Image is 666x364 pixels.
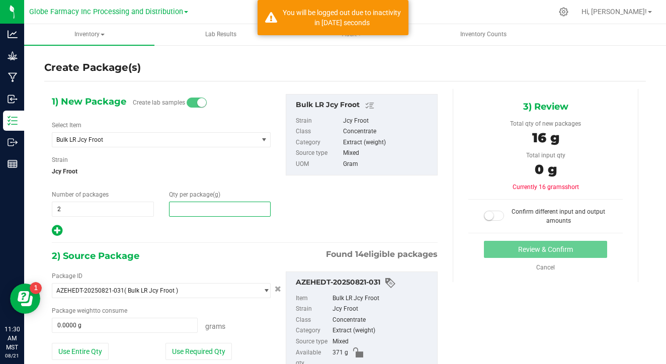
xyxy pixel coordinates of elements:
[557,7,570,17] div: Manage settings
[532,130,559,146] span: 16 g
[512,208,605,224] span: Confirm different input and output amounts
[8,159,18,169] inline-svg: Reports
[52,343,109,360] button: Use Entire Qty
[296,336,331,347] label: Source type
[165,343,232,360] button: Use Required Qty
[52,191,109,198] span: Number of packages
[133,95,185,110] label: Create lab samples
[283,8,401,28] div: You will be logged out due to inactivity in 1486 seconds
[52,307,127,314] span: Package to consume
[565,184,579,191] span: short
[29,8,183,16] span: Globe Farmacy Inc Processing and Distribution
[8,116,18,126] inline-svg: Inventory
[513,184,579,191] span: Currently 16 grams
[326,248,438,260] span: Found eligible packages
[535,161,557,177] span: 0 g
[52,202,153,216] input: 2
[332,325,432,336] div: Extract (weight)
[510,120,581,127] span: Total qty of new packages
[44,60,141,75] h4: Create Package(s)
[24,24,154,45] a: Inventory
[343,137,433,148] div: Extract (weight)
[56,136,245,143] span: Bulk LR Jcy Froot
[536,264,555,271] a: Cancel
[52,121,81,130] label: Select Item
[8,51,18,61] inline-svg: Grow
[56,287,124,294] span: AZEHEDT-20250821-031
[52,318,197,332] input: 0.0000 g
[8,72,18,82] inline-svg: Manufacturing
[169,191,220,198] span: Qty per package
[205,322,225,330] span: Grams
[343,148,433,159] div: Mixed
[52,272,82,280] span: Package ID
[8,29,18,39] inline-svg: Analytics
[258,284,270,298] span: select
[155,24,286,45] a: Lab Results
[296,304,331,315] label: Strain
[332,304,432,315] div: Jcy Froot
[213,191,220,198] span: (g)
[124,287,178,294] span: ( Bulk LR Jcy Froot )
[272,282,284,297] button: Cancel button
[30,282,42,294] iframe: Resource center unread badge
[526,152,565,159] span: Total input qty
[343,116,433,127] div: Jcy Froot
[343,126,433,137] div: Concentrate
[581,8,647,16] span: Hi, [PERSON_NAME]!
[296,126,341,137] label: Class
[296,148,341,159] label: Source type
[10,284,40,314] iframe: Resource center
[332,293,432,304] div: Bulk LR Jcy Froot
[296,315,331,326] label: Class
[52,94,126,109] span: 1) New Package
[5,352,20,359] p: 08/21
[258,133,270,147] span: select
[296,159,341,170] label: UOM
[332,315,432,326] div: Concentrate
[5,325,20,352] p: 11:30 AM MST
[296,116,341,127] label: Strain
[52,164,271,179] span: Jcy Froot
[523,99,568,114] span: 3) Review
[418,24,548,45] a: Inventory Counts
[52,248,139,263] span: 2) Source Package
[77,307,95,314] span: weight
[343,159,433,170] div: Gram
[8,94,18,104] inline-svg: Inbound
[447,30,520,39] span: Inventory Counts
[296,137,341,148] label: Category
[52,229,62,236] span: Add new output
[8,137,18,147] inline-svg: Outbound
[355,249,364,259] span: 14
[296,277,432,289] div: AZEHEDT-20250821-031
[296,100,432,112] div: Bulk LR Jcy Froot
[296,293,331,304] label: Item
[296,325,331,336] label: Category
[332,336,432,347] div: Mixed
[192,30,250,39] span: Lab Results
[52,155,68,164] label: Strain
[484,241,607,258] button: Review & Confirm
